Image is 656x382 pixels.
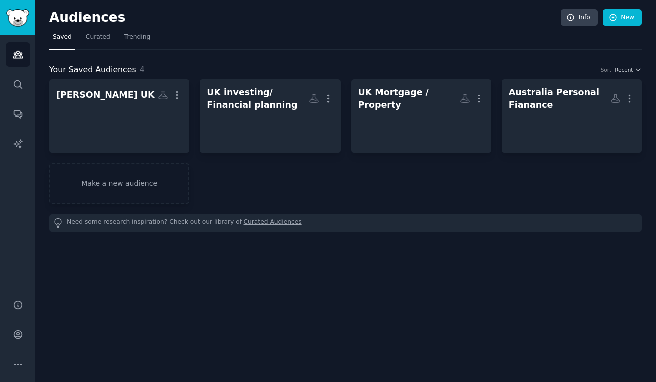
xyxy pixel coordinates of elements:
[603,9,642,26] a: New
[121,29,154,50] a: Trending
[509,86,610,111] div: Australia Personal Fianance
[49,29,75,50] a: Saved
[207,86,308,111] div: UK investing/ Financial planning
[601,66,612,73] div: Sort
[49,79,189,153] a: [PERSON_NAME] UK
[140,65,145,74] span: 4
[502,79,642,153] a: Australia Personal Fianance
[561,9,598,26] a: Info
[49,10,561,26] h2: Audiences
[86,33,110,42] span: Curated
[56,89,155,101] div: [PERSON_NAME] UK
[49,163,189,204] a: Make a new audience
[49,64,136,76] span: Your Saved Audiences
[124,33,150,42] span: Trending
[351,79,491,153] a: UK Mortgage / Property
[615,66,633,73] span: Recent
[244,218,302,228] a: Curated Audiences
[200,79,340,153] a: UK investing/ Financial planning
[615,66,642,73] button: Recent
[358,86,460,111] div: UK Mortgage / Property
[82,29,114,50] a: Curated
[49,214,642,232] div: Need some research inspiration? Check out our library of
[53,33,72,42] span: Saved
[6,9,29,27] img: GummySearch logo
